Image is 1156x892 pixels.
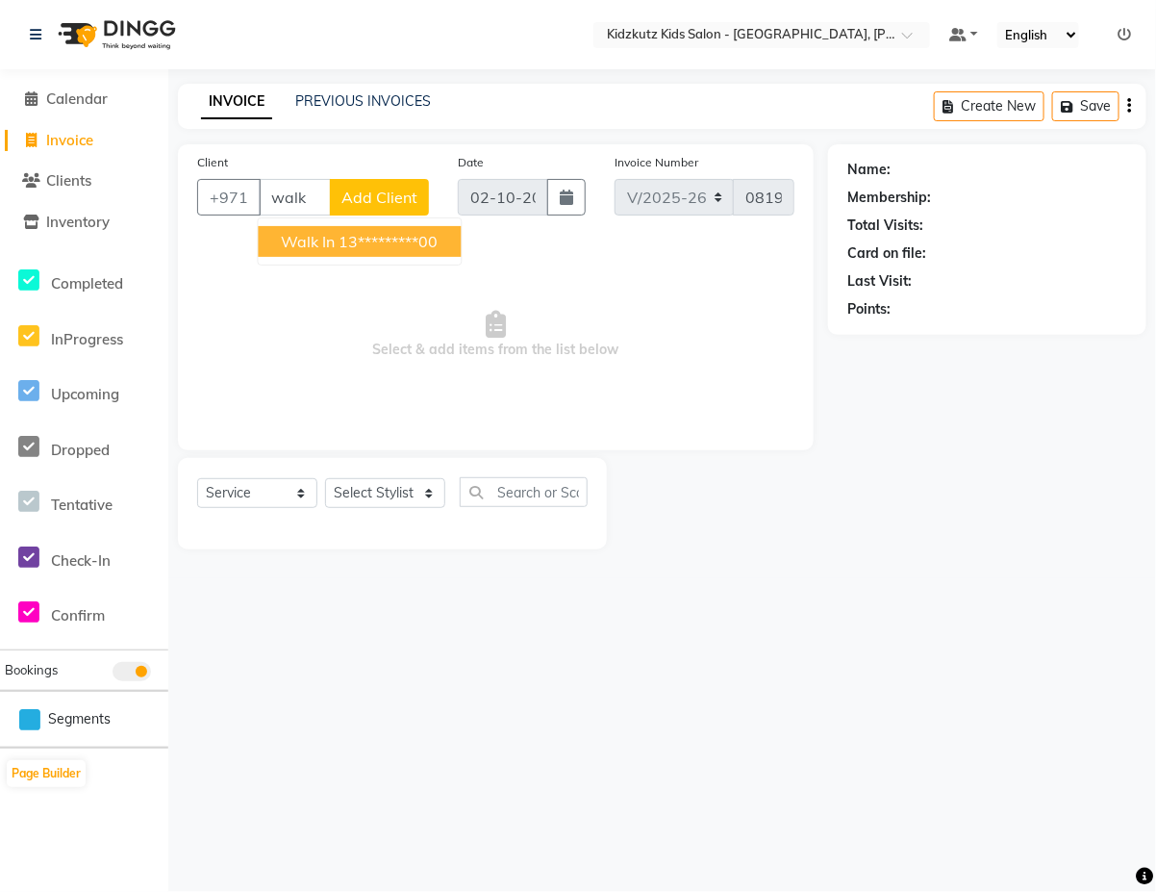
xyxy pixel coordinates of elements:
[847,243,926,264] div: Card on file:
[330,179,429,216] button: Add Client
[51,330,123,348] span: InProgress
[5,170,163,192] a: Clients
[7,760,86,787] button: Page Builder
[1052,91,1119,121] button: Save
[197,154,228,171] label: Client
[51,496,113,514] span: Tentative
[847,160,891,180] div: Name:
[847,188,931,208] div: Membership:
[5,130,163,152] a: Invoice
[934,91,1044,121] button: Create New
[49,8,181,62] img: logo
[46,213,110,231] span: Inventory
[46,171,91,190] span: Clients
[51,551,111,570] span: Check-In
[847,271,912,292] div: Last Visit:
[458,154,484,171] label: Date
[51,441,110,459] span: Dropped
[341,188,417,207] span: Add Client
[48,709,111,729] span: Segments
[51,274,123,293] span: Completed
[51,606,105,624] span: Confirm
[847,216,923,236] div: Total Visits:
[197,239,794,431] span: Select & add items from the list below
[615,154,698,171] label: Invoice Number
[5,212,163,234] a: Inventory
[282,232,336,251] span: Walk In
[259,179,331,216] input: Search by Name/Mobile/Email/Code
[5,89,163,111] a: Calendar
[201,85,272,119] a: INVOICE
[46,89,108,108] span: Calendar
[197,179,261,216] button: +971
[295,92,431,110] a: PREVIOUS INVOICES
[51,385,119,403] span: Upcoming
[46,131,93,149] span: Invoice
[847,299,891,319] div: Points:
[460,477,588,507] input: Search or Scan
[5,662,58,677] span: Bookings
